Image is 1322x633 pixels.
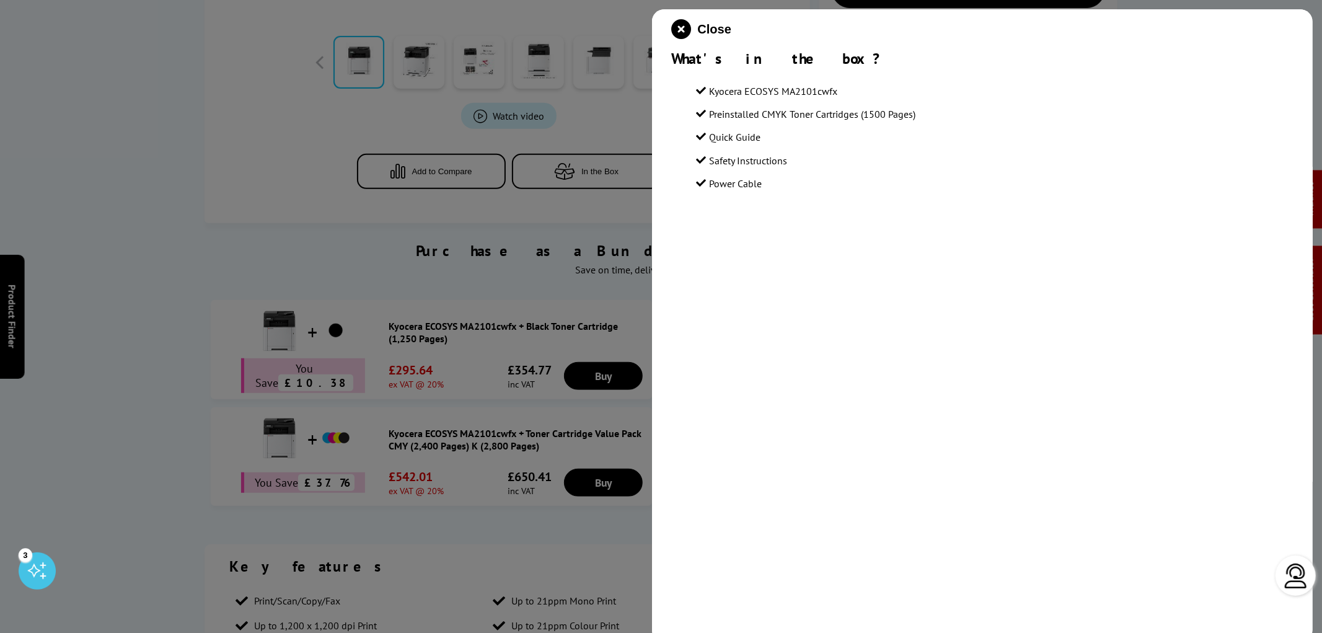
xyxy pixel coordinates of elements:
div: 3 [19,548,32,562]
div: What's in the box? [672,49,1293,68]
span: Power Cable [710,177,762,190]
img: user-headset-light.svg [1284,564,1308,588]
span: Close [698,22,731,37]
button: close modal [672,19,731,39]
span: Kyocera ECOSYS MA2101cwfx [710,85,838,97]
span: Quick Guide [710,131,761,143]
span: Preinstalled CMYK Toner Cartridges (1500 Pages) [710,108,916,120]
span: Safety Instructions [710,154,788,167]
